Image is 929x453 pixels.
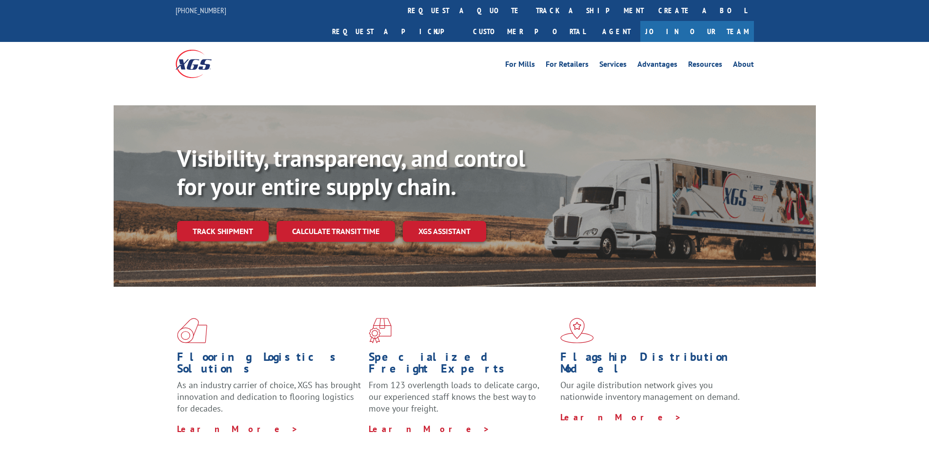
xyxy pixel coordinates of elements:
[505,60,535,71] a: For Mills
[176,5,226,15] a: [PHONE_NUMBER]
[177,351,361,379] h1: Flooring Logistics Solutions
[369,423,490,434] a: Learn More >
[546,60,589,71] a: For Retailers
[560,351,745,379] h1: Flagship Distribution Model
[369,379,553,423] p: From 123 overlength loads to delicate cargo, our experienced staff knows the best way to move you...
[177,318,207,343] img: xgs-icon-total-supply-chain-intelligence-red
[403,221,486,242] a: XGS ASSISTANT
[637,60,677,71] a: Advantages
[177,143,525,201] b: Visibility, transparency, and control for your entire supply chain.
[466,21,593,42] a: Customer Portal
[277,221,395,242] a: Calculate transit time
[560,379,740,402] span: Our agile distribution network gives you nationwide inventory management on demand.
[599,60,627,71] a: Services
[177,221,269,241] a: Track shipment
[369,351,553,379] h1: Specialized Freight Experts
[640,21,754,42] a: Join Our Team
[177,423,298,434] a: Learn More >
[369,318,392,343] img: xgs-icon-focused-on-flooring-red
[560,318,594,343] img: xgs-icon-flagship-distribution-model-red
[688,60,722,71] a: Resources
[177,379,361,414] span: As an industry carrier of choice, XGS has brought innovation and dedication to flooring logistics...
[733,60,754,71] a: About
[593,21,640,42] a: Agent
[560,412,682,423] a: Learn More >
[325,21,466,42] a: Request a pickup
